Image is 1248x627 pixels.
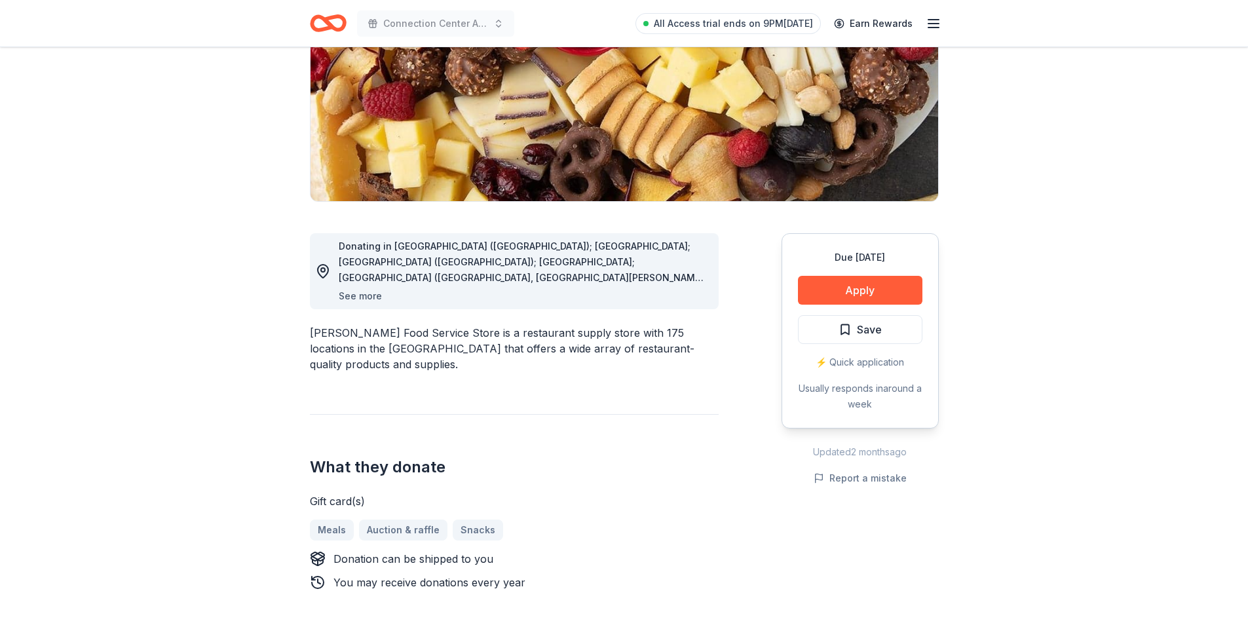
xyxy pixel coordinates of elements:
[798,276,922,305] button: Apply
[798,381,922,412] div: Usually responds in around a week
[857,321,882,338] span: Save
[333,575,525,590] div: You may receive donations every year
[310,457,719,478] h2: What they donate
[635,13,821,34] a: All Access trial ends on 9PM[DATE]
[782,444,939,460] div: Updated 2 months ago
[339,240,707,598] span: Donating in [GEOGRAPHIC_DATA] ([GEOGRAPHIC_DATA]); [GEOGRAPHIC_DATA]; [GEOGRAPHIC_DATA] ([GEOGRAP...
[798,354,922,370] div: ⚡️ Quick application
[359,520,447,541] a: Auction & raffle
[826,12,920,35] a: Earn Rewards
[310,8,347,39] a: Home
[333,551,493,567] div: Donation can be shipped to you
[357,10,514,37] button: Connection Center Auction
[654,16,813,31] span: All Access trial ends on 9PM[DATE]
[310,493,719,509] div: Gift card(s)
[453,520,503,541] a: Snacks
[310,520,354,541] a: Meals
[814,470,907,486] button: Report a mistake
[310,325,719,372] div: [PERSON_NAME] Food Service Store is a restaurant supply store with 175 locations in the [GEOGRAPH...
[798,315,922,344] button: Save
[798,250,922,265] div: Due [DATE]
[383,16,488,31] span: Connection Center Auction
[339,288,382,304] button: See more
